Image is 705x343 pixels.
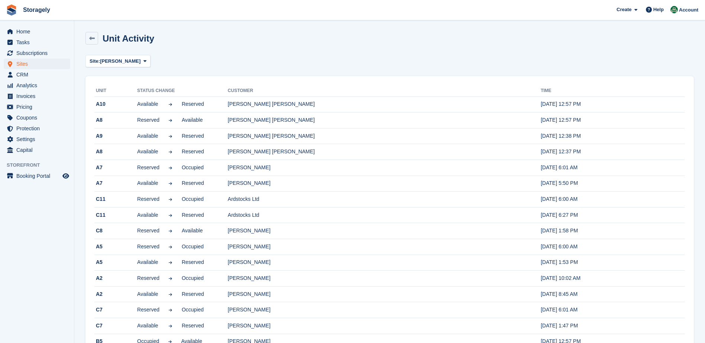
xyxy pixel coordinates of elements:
span: Reserved [137,274,159,282]
th: Time [541,85,685,97]
td: [PERSON_NAME] [PERSON_NAME] [228,144,541,160]
img: stora-icon-8386f47178a22dfd0bd8f6a31ec36ba5ce8667c1dd55bd0f319d3a0aa187defe.svg [6,4,17,16]
th: Customer [228,85,541,97]
span: Create [617,6,631,13]
td: A2 [94,271,137,287]
a: menu [4,69,70,80]
td: [PERSON_NAME] [PERSON_NAME] [228,128,541,144]
a: menu [4,91,70,101]
span: Available [137,290,159,298]
td: A9 [94,128,137,144]
time: 2025-09-05 17:27:44 UTC [541,212,578,218]
time: 2025-09-17 11:37:25 UTC [541,148,581,154]
span: Available [137,322,159,330]
a: menu [4,59,70,69]
span: Reserved [182,322,204,330]
td: A2 [94,286,137,302]
a: menu [4,171,70,181]
td: C8 [94,223,137,239]
span: Booking Portal [16,171,61,181]
span: Reserved [137,164,159,171]
time: 2025-09-08 05:01:18 UTC [541,164,578,170]
span: Reserved [182,132,204,140]
time: 2025-09-03 05:00:15 UTC [541,244,578,249]
td: C11 [94,192,137,208]
span: Available [182,116,204,124]
time: 2025-09-06 16:50:25 UTC [541,180,578,186]
span: Available [137,179,159,187]
span: Reserved [137,243,159,251]
span: Capital [16,145,61,155]
span: Site: [90,58,100,65]
a: Preview store [61,171,70,180]
span: Coupons [16,112,61,123]
span: Available [137,148,159,156]
td: [PERSON_NAME] [228,271,541,287]
span: Protection [16,123,61,134]
a: menu [4,37,70,48]
span: Reserved [182,290,204,298]
td: [PERSON_NAME] [PERSON_NAME] [228,112,541,128]
span: Occupied [182,306,204,314]
span: Occupied [182,243,204,251]
time: 2025-09-02 12:53:08 UTC [541,259,578,265]
td: A10 [94,97,137,112]
span: Available [137,100,159,108]
td: C7 [94,318,137,334]
span: Reserved [137,116,159,124]
td: [PERSON_NAME] [228,286,541,302]
span: Available [137,258,159,266]
span: Settings [16,134,61,144]
span: Tasks [16,37,61,48]
span: Occupied [182,195,204,203]
td: [PERSON_NAME] [228,176,541,192]
td: A8 [94,112,137,128]
span: Available [182,227,204,235]
span: Subscriptions [16,48,61,58]
a: menu [4,134,70,144]
td: A5 [94,255,137,271]
td: Ardstocks Ltd [228,192,541,208]
span: Reserved [137,227,159,235]
a: menu [4,145,70,155]
span: Reserved [182,148,204,156]
span: Invoices [16,91,61,101]
td: [PERSON_NAME] [PERSON_NAME] [228,97,541,112]
h1: Unit Activity [103,33,154,43]
button: Site: [PERSON_NAME] [85,55,151,67]
span: Occupied [182,164,204,171]
time: 2025-09-06 05:00:07 UTC [541,196,578,202]
td: [PERSON_NAME] [228,239,541,255]
span: Help [653,6,664,13]
td: Ardstocks Ltd [228,207,541,223]
time: 2025-08-27 12:47:55 UTC [541,323,578,329]
th: Unit [94,85,137,97]
span: Storefront [7,161,74,169]
time: 2025-09-02 07:45:17 UTC [541,291,578,297]
a: menu [4,123,70,134]
span: Reserved [137,306,159,314]
time: 2025-08-28 05:01:41 UTC [541,307,578,313]
span: Pricing [16,102,61,112]
td: A8 [94,144,137,160]
td: A7 [94,160,137,176]
span: Reserved [137,195,159,203]
span: Sites [16,59,61,69]
td: A7 [94,176,137,192]
span: CRM [16,69,61,80]
span: Available [137,211,159,219]
a: menu [4,80,70,91]
span: Reserved [182,179,204,187]
td: [PERSON_NAME] [228,302,541,318]
a: menu [4,48,70,58]
time: 2025-09-18 11:57:39 UTC [541,117,581,123]
th: Status change [137,85,228,97]
a: menu [4,26,70,37]
td: C11 [94,207,137,223]
span: Home [16,26,61,37]
td: C7 [94,302,137,318]
span: Reserved [182,258,204,266]
time: 2025-09-18 11:57:43 UTC [541,101,581,107]
span: Account [679,6,698,14]
td: [PERSON_NAME] [228,223,541,239]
